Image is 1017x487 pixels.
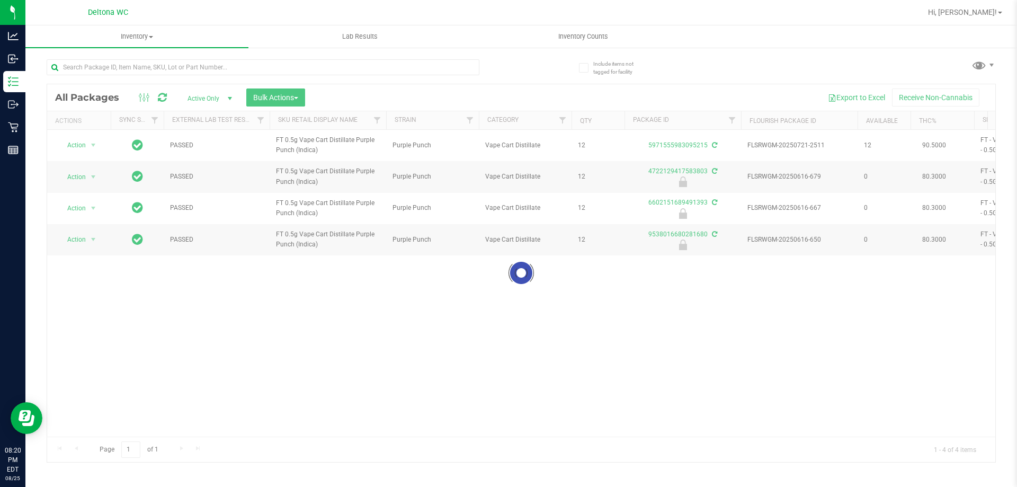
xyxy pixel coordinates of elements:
[8,54,19,64] inline-svg: Inbound
[8,99,19,110] inline-svg: Outbound
[8,76,19,87] inline-svg: Inventory
[544,32,622,41] span: Inventory Counts
[593,60,646,76] span: Include items not tagged for facility
[8,145,19,155] inline-svg: Reports
[5,474,21,482] p: 08/25
[47,59,479,75] input: Search Package ID, Item Name, SKU, Lot or Part Number...
[928,8,997,16] span: Hi, [PERSON_NAME]!
[11,402,42,434] iframe: Resource center
[248,25,471,48] a: Lab Results
[8,122,19,132] inline-svg: Retail
[5,446,21,474] p: 08:20 PM EDT
[25,25,248,48] a: Inventory
[25,32,248,41] span: Inventory
[8,31,19,41] inline-svg: Analytics
[471,25,694,48] a: Inventory Counts
[88,8,128,17] span: Deltona WC
[328,32,392,41] span: Lab Results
